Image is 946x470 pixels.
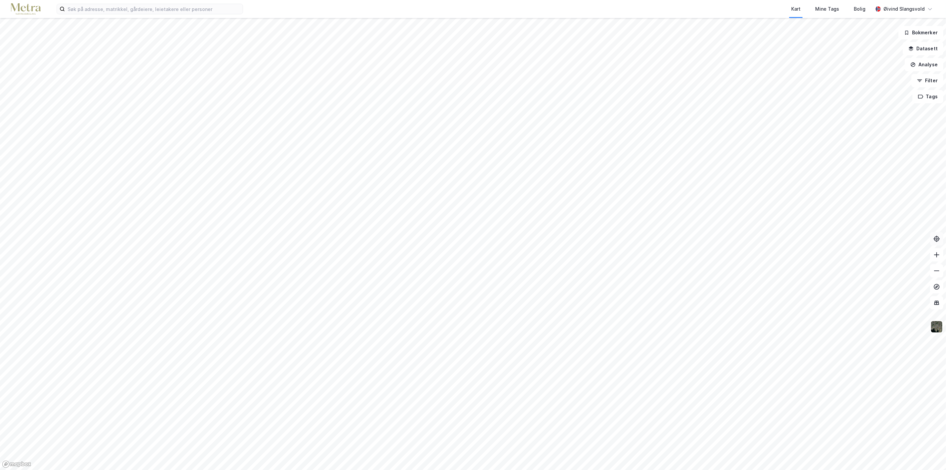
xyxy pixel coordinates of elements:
button: Tags [912,90,943,103]
button: Bokmerker [898,26,943,39]
button: Filter [911,74,943,87]
button: Datasett [903,42,943,55]
div: Bolig [854,5,865,13]
input: Søk på adresse, matrikkel, gårdeiere, leietakere eller personer [65,4,243,14]
img: metra-logo.256734c3b2bbffee19d4.png [11,3,41,15]
div: Kart [791,5,801,13]
a: Mapbox homepage [2,460,31,468]
img: 9k= [930,320,943,333]
button: Analyse [905,58,943,71]
div: Mine Tags [815,5,839,13]
iframe: Chat Widget [913,438,946,470]
div: Kontrollprogram for chat [913,438,946,470]
div: Øivind Slangsvold [883,5,925,13]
